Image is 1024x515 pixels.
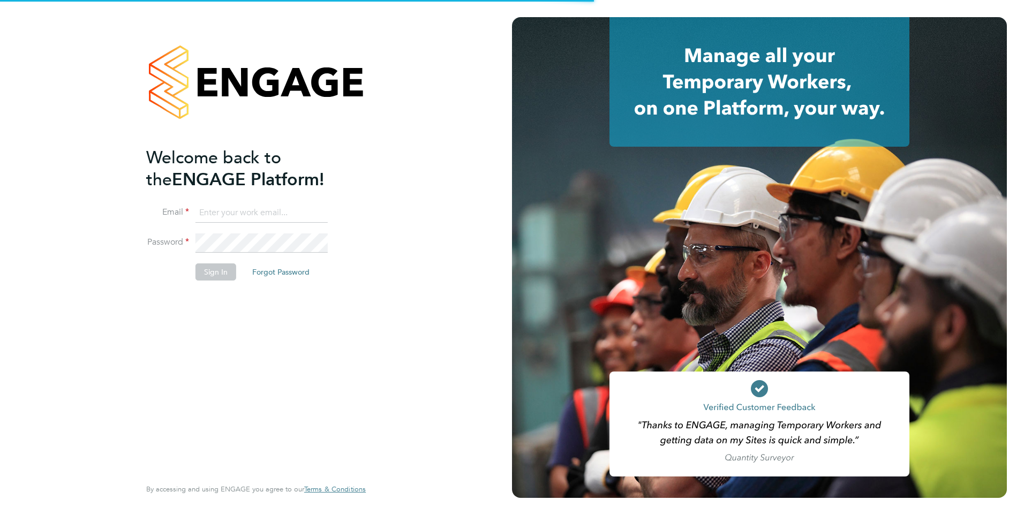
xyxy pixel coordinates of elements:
a: Terms & Conditions [304,485,366,494]
h2: ENGAGE Platform! [146,147,355,191]
label: Password [146,237,189,248]
button: Sign In [195,263,236,281]
span: Welcome back to the [146,147,281,190]
input: Enter your work email... [195,203,328,223]
label: Email [146,207,189,218]
button: Forgot Password [244,263,318,281]
span: By accessing and using ENGAGE you agree to our [146,484,366,494]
